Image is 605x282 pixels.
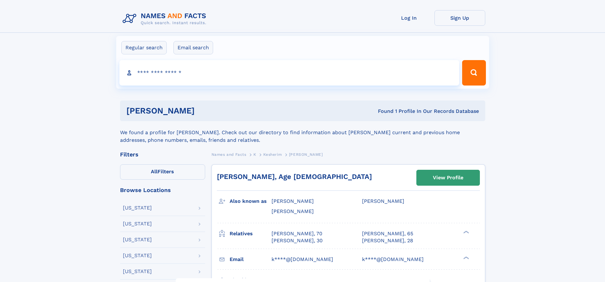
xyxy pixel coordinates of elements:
[362,230,413,237] a: [PERSON_NAME], 65
[120,164,205,180] label: Filters
[362,198,404,204] span: [PERSON_NAME]
[272,230,322,237] a: [PERSON_NAME], 70
[362,237,413,244] a: [PERSON_NAME], 28
[272,237,323,244] a: [PERSON_NAME], 30
[212,150,246,158] a: Names and Facts
[123,269,152,274] div: [US_STATE]
[173,41,213,54] label: Email search
[121,41,167,54] label: Regular search
[272,208,314,214] span: [PERSON_NAME]
[462,230,469,234] div: ❯
[123,205,152,210] div: [US_STATE]
[151,169,158,175] span: All
[123,253,152,258] div: [US_STATE]
[286,108,479,115] div: Found 1 Profile In Our Records Database
[384,10,434,26] a: Log In
[126,107,286,115] h1: [PERSON_NAME]
[123,237,152,242] div: [US_STATE]
[120,187,205,193] div: Browse Locations
[462,60,486,86] button: Search Button
[462,256,469,260] div: ❯
[289,152,323,157] span: [PERSON_NAME]
[433,170,463,185] div: View Profile
[120,152,205,157] div: Filters
[120,10,212,27] img: Logo Names and Facts
[217,173,372,181] a: [PERSON_NAME], Age [DEMOGRAPHIC_DATA]
[417,170,480,185] a: View Profile
[119,60,460,86] input: search input
[263,150,282,158] a: Kesherim
[123,221,152,226] div: [US_STATE]
[253,150,256,158] a: K
[230,228,272,239] h3: Relatives
[253,152,256,157] span: K
[120,121,485,144] div: We found a profile for [PERSON_NAME]. Check out our directory to find information about [PERSON_N...
[434,10,485,26] a: Sign Up
[272,198,314,204] span: [PERSON_NAME]
[230,254,272,265] h3: Email
[263,152,282,157] span: Kesherim
[230,196,272,207] h3: Also known as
